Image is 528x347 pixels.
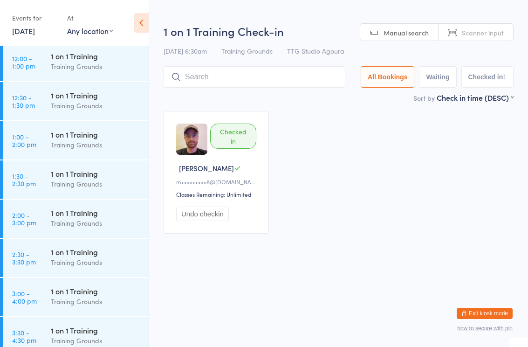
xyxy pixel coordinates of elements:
[3,43,149,81] a: 12:00 -1:00 pm1 on 1 TrainingTraining Grounds
[51,139,141,150] div: Training Grounds
[179,163,234,173] span: [PERSON_NAME]
[221,46,273,56] span: Training Grounds
[3,82,149,120] a: 12:30 -1:30 pm1 on 1 TrainingTraining Grounds
[12,94,35,109] time: 12:30 - 1:30 pm
[176,178,259,186] div: m•••••••••8@[DOMAIN_NAME]
[3,200,149,238] a: 2:00 -3:00 pm1 on 1 TrainingTraining Grounds
[51,168,141,179] div: 1 on 1 Training
[51,325,141,335] div: 1 on 1 Training
[51,218,141,229] div: Training Grounds
[3,160,149,199] a: 1:30 -2:30 pm1 on 1 TrainingTraining Grounds
[51,296,141,307] div: Training Grounds
[51,257,141,268] div: Training Grounds
[51,179,141,189] div: Training Grounds
[176,207,229,221] button: Undo checkin
[164,46,207,56] span: [DATE] 6:30am
[164,23,514,39] h2: 1 on 1 Training Check-in
[51,61,141,72] div: Training Grounds
[51,335,141,346] div: Training Grounds
[12,55,35,69] time: 12:00 - 1:00 pm
[51,286,141,296] div: 1 on 1 Training
[461,66,514,88] button: Checked in1
[437,92,514,103] div: Check in time (DESC)
[12,290,37,305] time: 3:00 - 4:00 pm
[3,278,149,316] a: 3:00 -4:00 pm1 on 1 TrainingTraining Grounds
[67,26,113,36] div: Any location
[12,172,36,187] time: 1:30 - 2:30 pm
[176,124,207,155] img: image1720652513.png
[12,329,36,344] time: 3:30 - 4:30 pm
[51,208,141,218] div: 1 on 1 Training
[51,90,141,100] div: 1 on 1 Training
[12,26,35,36] a: [DATE]
[384,28,429,37] span: Manual search
[457,308,513,319] button: Exit kiosk mode
[12,250,36,265] time: 2:30 - 3:30 pm
[51,129,141,139] div: 1 on 1 Training
[287,46,344,56] span: TTG Studio Agoura
[12,10,58,26] div: Events for
[12,133,36,148] time: 1:00 - 2:00 pm
[51,51,141,61] div: 1 on 1 Training
[67,10,113,26] div: At
[457,325,513,332] button: how to secure with pin
[413,93,435,103] label: Sort by
[3,121,149,160] a: 1:00 -2:00 pm1 on 1 TrainingTraining Grounds
[503,73,507,81] div: 1
[210,124,256,149] div: Checked in
[51,100,141,111] div: Training Grounds
[462,28,504,37] span: Scanner input
[3,239,149,277] a: 2:30 -3:30 pm1 on 1 TrainingTraining Grounds
[361,66,415,88] button: All Bookings
[419,66,456,88] button: Waiting
[12,211,36,226] time: 2:00 - 3:00 pm
[51,247,141,257] div: 1 on 1 Training
[176,190,259,198] div: Classes Remaining: Unlimited
[164,66,345,88] input: Search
